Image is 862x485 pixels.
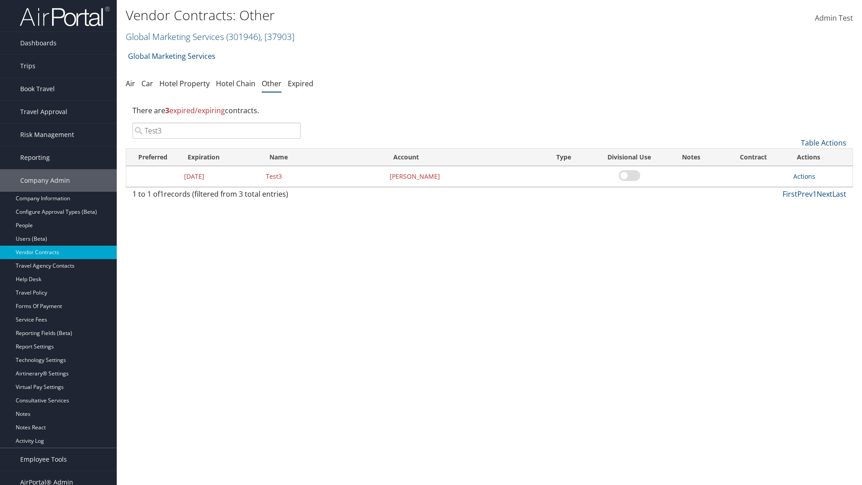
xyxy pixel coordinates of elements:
span: Company Admin [20,169,70,192]
a: Global Marketing Services [128,47,215,65]
a: Table Actions [801,138,846,148]
a: Air [126,79,135,88]
th: Type: activate to sort column ascending [548,149,594,166]
a: Global Marketing Services [126,31,295,43]
div: There are contracts. [126,98,853,123]
th: Expiration: activate to sort column descending [180,149,261,166]
a: 1 [813,189,817,199]
span: Dashboards [20,32,57,54]
a: Hotel Property [159,79,210,88]
th: Actions [789,149,853,166]
th: Notes: activate to sort column ascending [664,149,718,166]
td: Test3 [261,166,385,187]
th: Account: activate to sort column ascending [385,149,548,166]
a: Last [832,189,846,199]
span: Reporting [20,146,50,169]
a: Hotel Chain [216,79,255,88]
a: Actions [793,172,815,181]
th: Name: activate to sort column ascending [261,149,385,166]
h1: Vendor Contracts: Other [126,6,611,25]
a: Admin Test [815,4,853,32]
span: Travel Approval [20,101,67,123]
span: ( 301946 ) [226,31,260,43]
a: Next [817,189,832,199]
div: 1 to 1 of records (filtered from 3 total entries) [132,189,301,204]
th: Contract: activate to sort column ascending [718,149,789,166]
span: 1 [160,189,164,199]
span: Employee Tools [20,448,67,471]
a: Expired [288,79,313,88]
a: Car [141,79,153,88]
input: Search [132,123,301,139]
span: Admin Test [815,13,853,23]
td: [PERSON_NAME] [385,166,548,187]
span: Trips [20,55,35,77]
span: expired/expiring [165,106,225,115]
strong: 3 [165,106,169,115]
img: airportal-logo.png [20,6,110,27]
th: Divisional Use: activate to sort column ascending [594,149,664,166]
span: Book Travel [20,78,55,100]
span: Risk Management [20,123,74,146]
span: , [ 37903 ] [260,31,295,43]
th: Preferred: activate to sort column ascending [126,149,180,166]
a: Other [262,79,281,88]
td: [DATE] [180,166,261,187]
a: Prev [797,189,813,199]
a: First [783,189,797,199]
